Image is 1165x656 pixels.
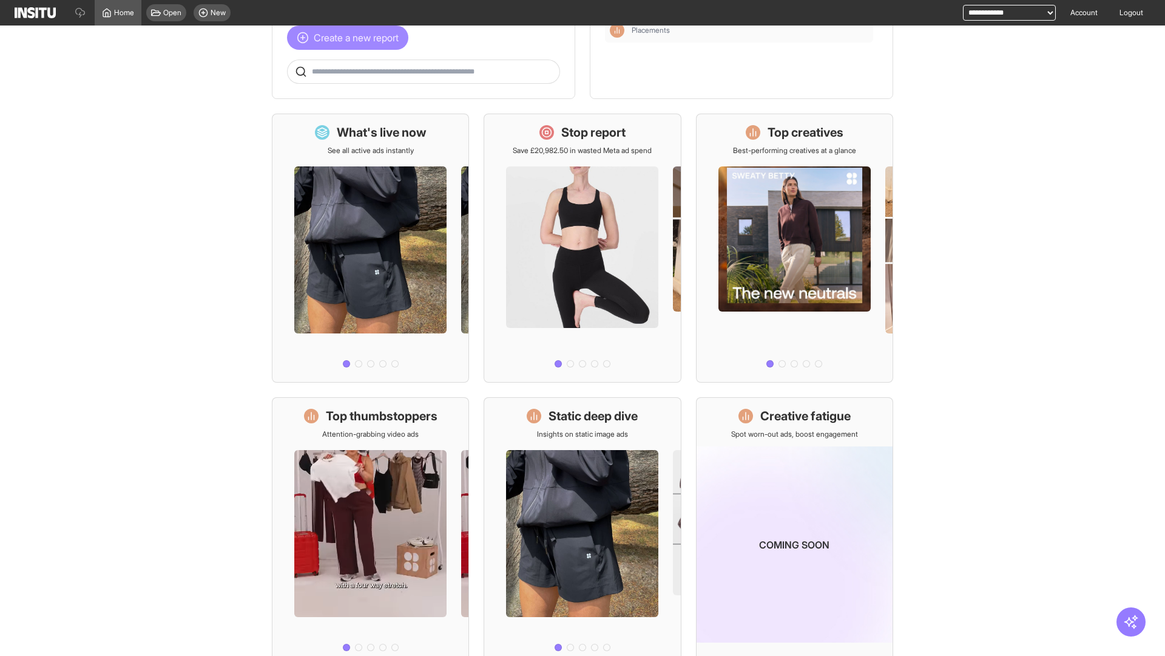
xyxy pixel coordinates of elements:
[337,124,427,141] h1: What's live now
[322,429,419,439] p: Attention-grabbing video ads
[326,408,437,425] h1: Top thumbstoppers
[15,7,56,18] img: Logo
[163,8,181,18] span: Open
[632,26,670,35] span: Placements
[610,23,624,38] div: Insights
[287,26,408,50] button: Create a new report
[328,146,414,155] p: See all active ads instantly
[513,146,652,155] p: Save £20,982.50 in wasted Meta ad spend
[314,30,399,45] span: Create a new report
[114,8,134,18] span: Home
[733,146,856,155] p: Best-performing creatives at a glance
[768,124,843,141] h1: Top creatives
[549,408,638,425] h1: Static deep dive
[211,8,226,18] span: New
[537,429,628,439] p: Insights on static image ads
[484,114,681,383] a: Stop reportSave £20,982.50 in wasted Meta ad spend
[272,114,469,383] a: What's live nowSee all active ads instantly
[561,124,626,141] h1: Stop report
[632,26,868,35] span: Placements
[696,114,893,383] a: Top creativesBest-performing creatives at a glance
